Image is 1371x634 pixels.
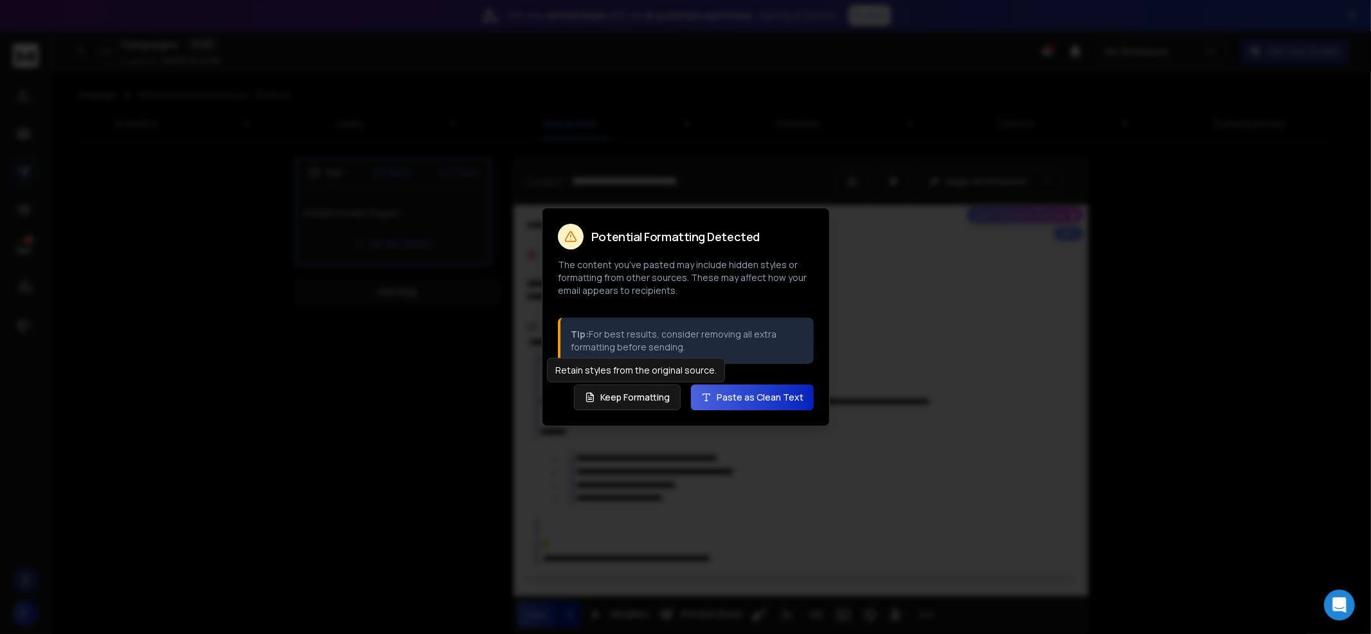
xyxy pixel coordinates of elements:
[1324,590,1355,620] div: Open Intercom Messenger
[547,358,725,383] div: Retain styles from the original source.
[571,328,589,340] strong: Tip:
[591,231,760,242] h2: Potential Formatting Detected
[574,385,681,410] button: Keep Formatting
[558,258,814,297] p: The content you've pasted may include hidden styles or formatting from other sources. These may a...
[691,385,814,410] button: Paste as Clean Text
[571,328,803,354] p: For best results, consider removing all extra formatting before sending.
